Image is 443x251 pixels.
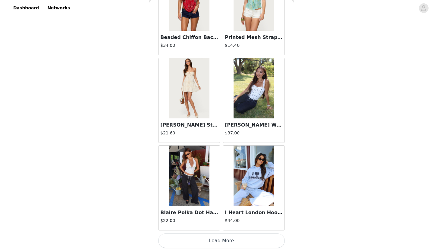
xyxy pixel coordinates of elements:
[158,233,285,248] button: Load More
[234,58,274,118] img: Marcella Wide Strap Mesh Corset
[160,121,218,129] h3: [PERSON_NAME] Strapless Tiered Mini Dress
[169,58,209,118] img: Safie Strapless Tiered Mini Dress
[225,121,283,129] h3: [PERSON_NAME] Wide Strap Mesh Corset
[10,1,42,15] a: Dashboard
[225,217,283,224] h4: $44.00
[234,146,274,206] img: I Heart London Hoodie
[160,209,218,216] h3: Blaire Polka Dot Halter Top
[225,42,283,49] h4: $14.40
[160,130,218,136] h4: $21.60
[160,42,218,49] h4: $34.00
[160,34,218,41] h3: Beaded Chiffon Backless Cowl Neck Top
[44,1,74,15] a: Networks
[225,34,283,41] h3: Printed Mesh Strapless Cut Out Top
[225,130,283,136] h4: $37.00
[169,146,209,206] img: Blaire Polka Dot Halter Top
[421,3,426,13] div: avatar
[160,217,218,224] h4: $22.00
[225,209,283,216] h3: I Heart London Hoodie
